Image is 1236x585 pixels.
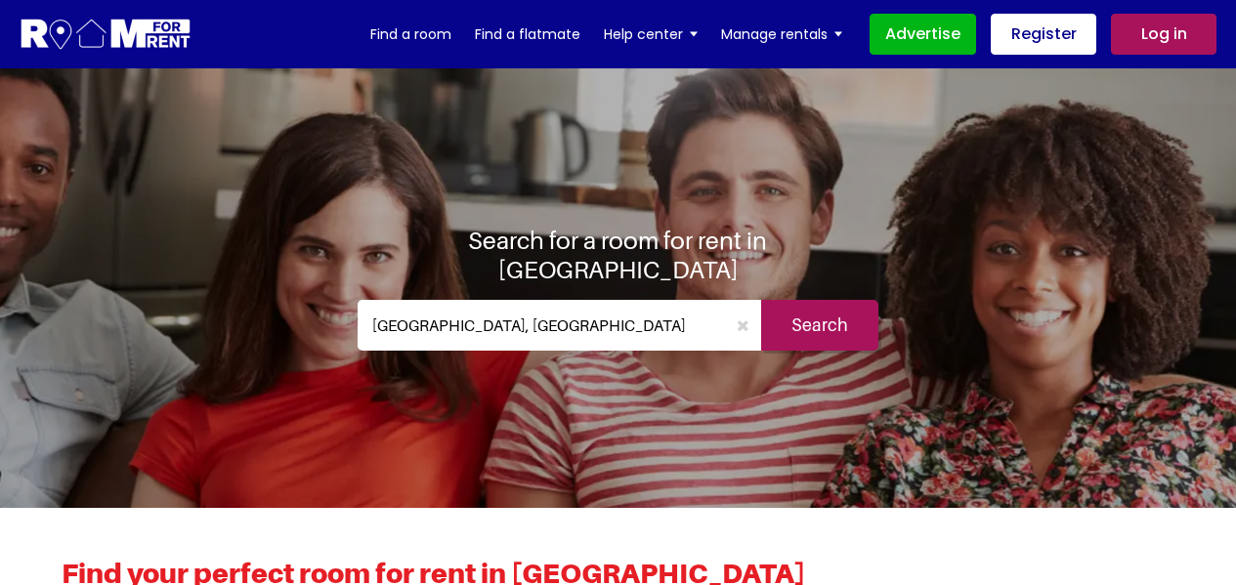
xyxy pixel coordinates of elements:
[20,17,192,53] img: Logo for Room for Rent, featuring a welcoming design with a house icon and modern typography
[991,14,1096,55] a: Register
[604,20,698,49] a: Help center
[370,20,451,49] a: Find a room
[358,300,726,351] input: Where do you want to live. Search by town or postcode
[721,20,842,49] a: Manage rentals
[475,20,580,49] a: Find a flatmate
[761,300,878,351] input: Search
[870,14,976,55] a: Advertise
[1111,14,1216,55] a: Log in
[358,226,879,284] h1: Search for a room for rent in [GEOGRAPHIC_DATA]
